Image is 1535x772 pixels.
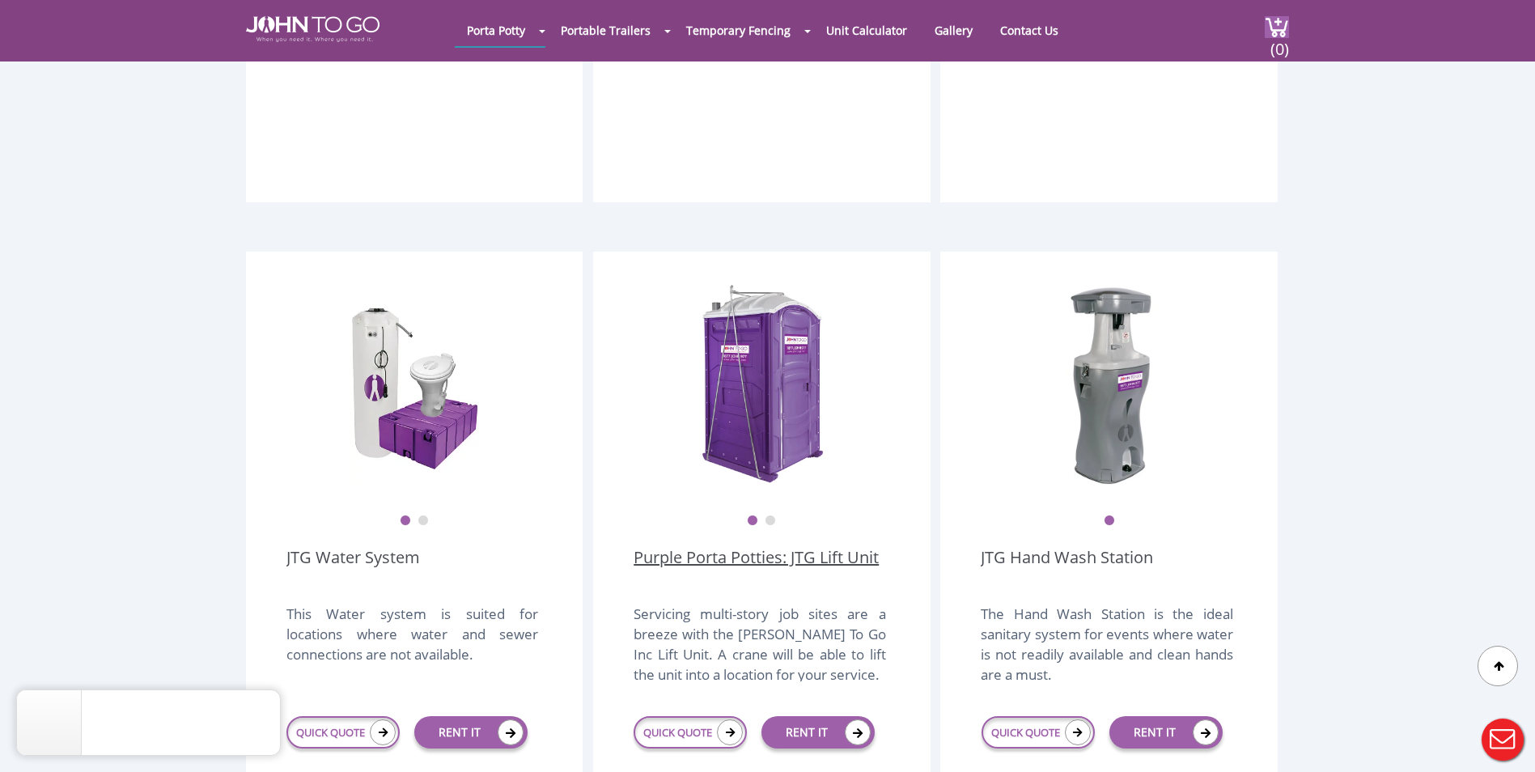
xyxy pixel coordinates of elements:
a: Purple Porta Potties: JTG Lift Unit [634,546,879,592]
button: Live Chat [1470,707,1535,772]
button: 1 of 1 [1104,515,1115,527]
a: RENT IT [414,716,528,749]
button: 2 of 2 [418,515,429,527]
a: Unit Calculator [814,15,919,46]
span: (0) [1270,25,1289,60]
a: JTG Water System [286,546,420,592]
button: 2 of 2 [765,515,776,527]
a: RENT IT [761,716,875,749]
div: This Water system is suited for locations where water and sewer connections are not available. [286,604,538,681]
a: Gallery [922,15,985,46]
a: Porta Potty [455,15,537,46]
a: QUICK QUOTE [286,716,400,749]
button: 1 of 2 [400,515,411,527]
img: cart a [1265,16,1289,38]
a: Temporary Fencing [674,15,803,46]
div: The Hand Wash Station is the ideal sanitary system for events where water is not readily availabl... [981,604,1232,681]
a: QUICK QUOTE [982,716,1095,749]
div: Servicing multi-story job sites are a breeze with the [PERSON_NAME] To Go Inc Lift Unit. A crane ... [634,604,885,681]
img: JOHN to go [246,16,380,42]
a: QUICK QUOTE [634,716,747,749]
a: Portable Trailers [549,15,663,46]
a: JTG Hand Wash Station [981,546,1153,592]
button: 1 of 2 [747,515,758,527]
a: RENT IT [1109,716,1223,749]
a: Contact Us [988,15,1071,46]
img: j2g fresh water system 1 [350,284,479,486]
